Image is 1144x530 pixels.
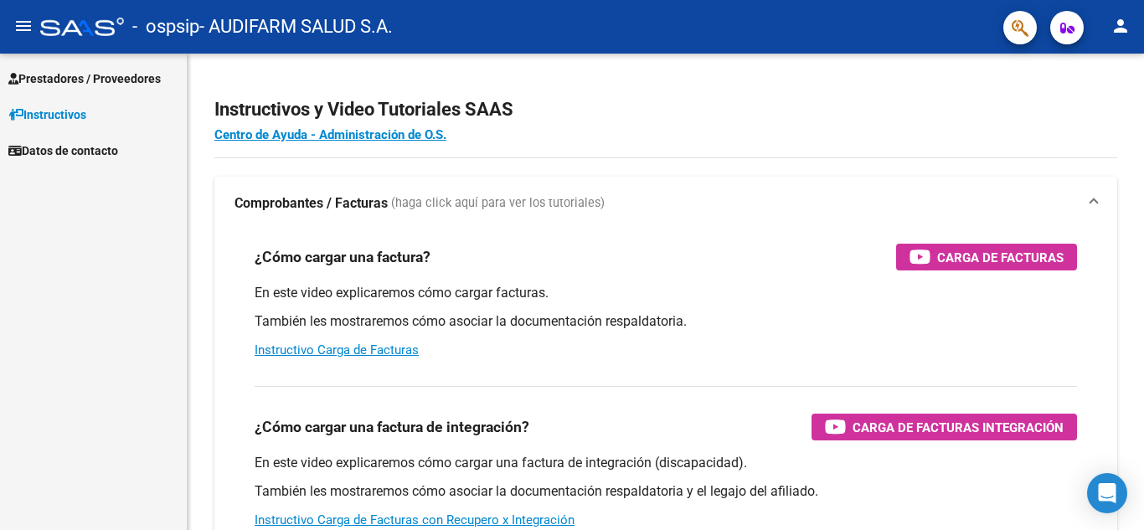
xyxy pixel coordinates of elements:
a: Instructivo Carga de Facturas con Recupero x Integración [255,512,575,527]
p: También les mostraremos cómo asociar la documentación respaldatoria y el legajo del afiliado. [255,482,1077,501]
p: En este video explicaremos cómo cargar una factura de integración (discapacidad). [255,454,1077,472]
button: Carga de Facturas Integración [812,414,1077,440]
mat-icon: menu [13,16,33,36]
div: Open Intercom Messenger [1087,473,1127,513]
span: - AUDIFARM SALUD S.A. [199,8,393,45]
mat-expansion-panel-header: Comprobantes / Facturas (haga click aquí para ver los tutoriales) [214,177,1117,230]
span: Carga de Facturas [937,247,1064,268]
a: Centro de Ayuda - Administración de O.S. [214,127,446,142]
a: Instructivo Carga de Facturas [255,342,419,358]
button: Carga de Facturas [896,244,1077,270]
strong: Comprobantes / Facturas [234,194,388,213]
span: Instructivos [8,105,86,124]
h3: ¿Cómo cargar una factura? [255,245,430,269]
span: Datos de contacto [8,142,118,160]
mat-icon: person [1111,16,1131,36]
p: En este video explicaremos cómo cargar facturas. [255,284,1077,302]
p: También les mostraremos cómo asociar la documentación respaldatoria. [255,312,1077,331]
h2: Instructivos y Video Tutoriales SAAS [214,94,1117,126]
span: (haga click aquí para ver los tutoriales) [391,194,605,213]
span: Prestadores / Proveedores [8,69,161,88]
span: Carga de Facturas Integración [853,417,1064,438]
span: - ospsip [132,8,199,45]
h3: ¿Cómo cargar una factura de integración? [255,415,529,439]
